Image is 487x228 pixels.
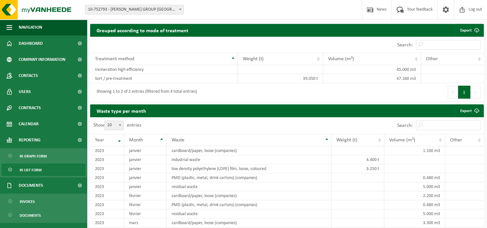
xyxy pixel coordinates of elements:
td: janvier [124,173,166,182]
td: 2023 [90,164,124,173]
span: 10 [104,120,124,130]
button: Next [471,86,481,99]
td: février [124,209,166,218]
span: Weight (t) [243,56,264,62]
span: Documents [19,177,43,194]
span: Year [95,138,104,143]
td: 5.000 m3 [384,182,445,191]
td: 2023 [90,173,124,182]
td: février [124,200,166,209]
span: Documents [20,209,41,222]
td: 2023 [90,155,124,164]
a: In graph form [2,150,85,162]
td: 2023 [90,218,124,227]
td: 47.160 m3 [323,74,421,83]
td: 39.050 t [238,74,323,83]
span: Weight (t) [336,138,357,143]
span: Volume (m³) [328,56,354,62]
td: 2023 [90,200,124,209]
td: Incineration high efficiency [90,65,238,74]
a: Invoices [2,195,85,207]
span: Other [426,56,438,62]
a: Export [455,24,483,37]
td: low density polyethylene (LDPE) film, loose, coloured [166,164,332,173]
button: Previous [448,86,458,99]
span: Dashboard [19,35,43,52]
td: 2023 [90,146,124,155]
td: 4.400 t [332,155,384,164]
label: Search: [397,123,413,128]
td: cardboard/paper, loose (companies) [166,191,332,200]
span: Navigation [19,19,42,35]
td: 3.250 t [332,164,384,173]
span: Calendar [19,116,39,132]
span: Company information [19,52,65,68]
td: PMD (plastic, metal, drink cartons) (companies) [166,200,332,209]
td: janvier [124,182,166,191]
span: 10 [105,121,123,130]
h2: Grouped according to mode of treatment [90,24,195,36]
td: janvier [124,164,166,173]
td: residual waste [166,209,332,218]
td: industrial waste [166,155,332,164]
td: février [124,191,166,200]
span: Contracts [19,100,41,116]
td: janvier [124,155,166,164]
span: 10-752793 - LEMAHIEU GROUP NV - OOSTENDE [85,5,183,14]
a: In list form [2,164,85,176]
td: 0.480 m3 [384,200,445,209]
td: 1.100 m3 [384,146,445,155]
td: 0.480 m3 [384,173,445,182]
span: Volume (m³) [389,138,415,143]
td: 5.000 m3 [384,209,445,218]
span: Reporting [19,132,41,148]
td: janvier [124,146,166,155]
td: cardboard/paper, loose (companies) [166,146,332,155]
h2: Waste type per month [90,104,153,117]
td: residual waste [166,182,332,191]
div: Showing 1 to 2 of 2 entries (filtered from 4 total entries) [93,86,197,98]
span: Treatment method [95,56,134,62]
span: Waste [171,138,184,143]
label: Search: [397,43,413,48]
label: Show entries [93,123,141,128]
td: 2023 [90,209,124,218]
span: Month [129,138,143,143]
span: Contacts [19,68,38,84]
td: Sort / pre-treatment [90,74,238,83]
a: Documents [2,209,85,221]
td: 2023 [90,182,124,191]
td: cardboard/paper, loose (companies) [166,218,332,227]
span: Other [450,138,462,143]
button: 1 [458,86,471,99]
td: 3.300 m3 [384,218,445,227]
span: In list form [20,164,42,176]
td: mars [124,218,166,227]
span: Users [19,84,31,100]
a: Export [455,104,483,117]
span: 10-752793 - LEMAHIEU GROUP NV - OOSTENDE [85,5,184,14]
td: 45.000 m3 [323,65,421,74]
td: PMD (plastic, metal, drink cartons) (companies) [166,173,332,182]
span: Invoices [20,195,35,208]
td: 2.200 m3 [384,191,445,200]
td: 2023 [90,191,124,200]
span: In graph form [20,150,47,162]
